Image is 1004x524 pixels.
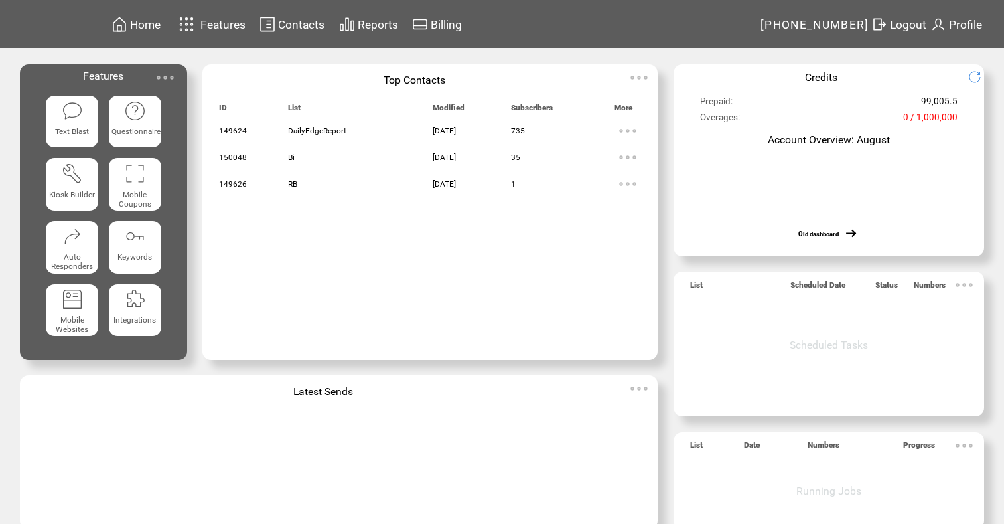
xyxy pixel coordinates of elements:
span: [DATE] [433,126,456,135]
span: Home [130,18,161,31]
span: Features [200,18,246,31]
img: tool%201.svg [62,163,83,184]
img: contacts.svg [259,16,275,33]
span: Mobile Coupons [119,190,151,209]
a: Features [173,11,248,37]
span: Numbers [808,440,839,456]
img: mobile-websites.svg [62,288,83,309]
a: Auto Responders [46,221,98,274]
a: Logout [869,14,928,35]
span: Kiosk Builder [49,190,95,199]
span: Bi [288,153,295,162]
span: 99,005.5 [921,96,958,112]
span: Status [875,280,898,296]
span: List [288,103,301,118]
span: Integrations [113,315,156,325]
img: chart.svg [339,16,355,33]
span: ID [219,103,227,118]
a: Profile [928,14,984,35]
span: Date [744,440,760,456]
span: 0 / 1,000,000 [903,112,958,128]
img: ellypsis.svg [951,432,977,459]
img: ellypsis.svg [152,64,179,91]
span: Top Contacts [384,74,445,86]
span: 1 [511,179,516,189]
span: DailyEdgeReport [288,126,346,135]
span: RB [288,179,297,189]
span: Mobile Websites [56,315,88,334]
span: Scheduled Date [790,280,845,296]
span: Reports [358,18,398,31]
a: Mobile Websites [46,284,98,337]
span: Scheduled Tasks [790,339,868,351]
span: [PHONE_NUMBER] [760,18,869,31]
span: Overages: [700,112,740,128]
span: 150048 [219,153,247,162]
a: Text Blast [46,96,98,148]
img: questionnaire.svg [124,100,145,122]
img: text-blast.svg [62,100,83,122]
a: Mobile Coupons [109,158,161,211]
img: ellypsis.svg [626,64,652,91]
span: Credits [805,71,837,84]
span: 735 [511,126,525,135]
span: Keywords [117,252,152,262]
span: List [690,440,703,456]
span: List [690,280,703,296]
img: refresh.png [968,70,991,84]
img: features.svg [175,13,198,35]
span: Running Jobs [796,485,861,497]
span: Auto Responders [51,252,93,271]
img: coupons.svg [124,163,145,184]
a: Old dashboard [798,230,839,238]
a: Billing [410,14,464,35]
img: creidtcard.svg [412,16,428,33]
span: Numbers [914,280,946,296]
a: Keywords [109,221,161,274]
span: [DATE] [433,153,456,162]
span: Progress [903,440,935,456]
span: Logout [890,18,926,31]
img: ellypsis.svg [614,144,641,171]
img: ellypsis.svg [614,118,641,144]
span: 149626 [219,179,247,189]
span: Modified [433,103,465,118]
a: Kiosk Builder [46,158,98,211]
img: home.svg [111,16,127,33]
span: Questionnaire [111,127,161,136]
a: Home [109,14,163,35]
span: Text Blast [55,127,89,136]
img: integrations.svg [124,288,145,309]
img: ellypsis.svg [614,171,641,197]
img: ellypsis.svg [951,272,977,298]
span: Profile [949,18,982,31]
span: 149624 [219,126,247,135]
span: More [614,103,632,118]
span: Billing [431,18,462,31]
a: Contacts [257,14,326,35]
a: Integrations [109,284,161,337]
img: auto-responders.svg [62,226,83,247]
img: ellypsis.svg [626,375,652,402]
img: keywords.svg [124,226,145,247]
a: Questionnaire [109,96,161,148]
span: Contacts [278,18,324,31]
span: 35 [511,153,520,162]
span: Features [83,70,123,82]
span: Prepaid: [700,96,733,112]
img: exit.svg [871,16,887,33]
a: Reports [337,14,400,35]
span: Account Overview: August [768,133,890,146]
span: [DATE] [433,179,456,189]
img: profile.svg [930,16,946,33]
span: Latest Sends [293,385,353,398]
span: Subscribers [511,103,553,118]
